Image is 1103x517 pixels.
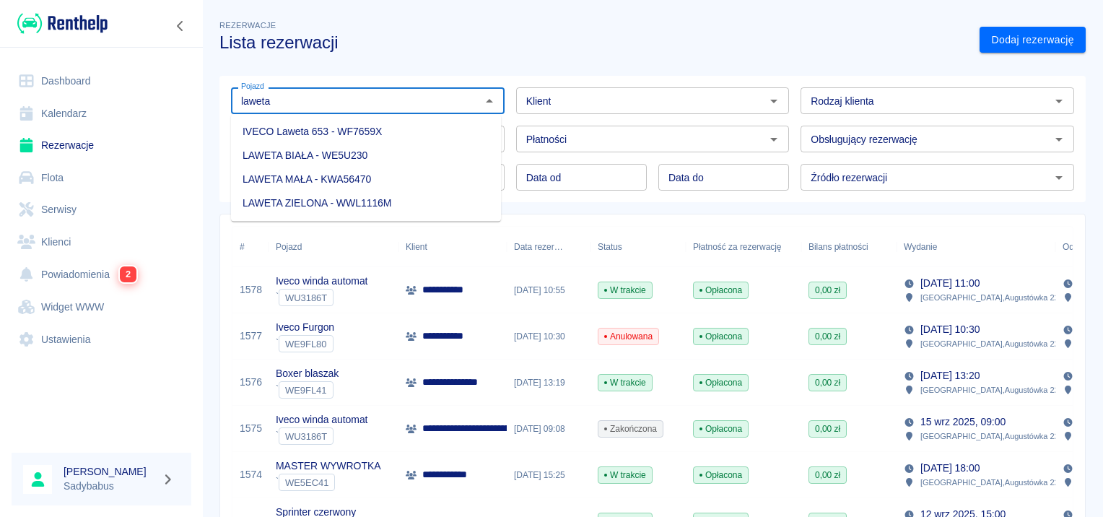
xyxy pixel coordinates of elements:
span: WU3186T [279,292,333,303]
div: Bilans płatności [801,227,897,267]
a: 1576 [240,375,262,390]
div: ` [276,289,367,306]
a: 1575 [240,421,262,436]
p: [DATE] 10:30 [920,322,980,337]
p: [DATE] 13:20 [920,368,980,383]
a: Dashboard [12,65,191,97]
div: ` [276,427,367,445]
span: WE5EC41 [279,477,334,488]
p: Iveco Furgon [276,320,334,335]
h6: [PERSON_NAME] [64,464,156,479]
button: Sort [937,237,957,257]
div: # [232,227,269,267]
div: ` [276,335,334,352]
div: # [240,227,245,267]
p: [GEOGRAPHIC_DATA] , Augustówka 22A [920,383,1064,396]
p: [GEOGRAPHIC_DATA] , Augustówka 22A [920,337,1064,350]
p: MASTER WYWROTKA [276,459,380,474]
p: [GEOGRAPHIC_DATA] , Augustówka 22A [920,476,1064,489]
p: 15 wrz 2025, 09:00 [920,414,1006,430]
a: Widget WWW [12,291,191,323]
img: Renthelp logo [17,12,108,35]
a: Powiadomienia2 [12,258,191,291]
button: Otwórz [1049,168,1069,188]
div: Pojazd [269,227,398,267]
div: Bilans płatności [808,227,868,267]
button: Otwórz [1049,129,1069,149]
span: 0,00 zł [809,422,846,435]
a: Serwisy [12,194,191,226]
div: [DATE] 13:19 [507,360,590,406]
li: LAWETA ZIELONA - WWL1116M [231,191,501,215]
a: Klienci [12,226,191,258]
div: Pojazd [276,227,302,267]
span: WU3186T [279,431,333,442]
span: Opłacona [694,376,748,389]
input: DD.MM.YYYY [516,164,647,191]
a: Renthelp logo [12,12,108,35]
p: [GEOGRAPHIC_DATA] , Augustówka 22A [920,291,1064,304]
h3: Lista rezerwacji [219,32,968,53]
div: [DATE] 09:08 [507,406,590,452]
div: [DATE] 10:30 [507,313,590,360]
span: 0,00 zł [809,284,846,297]
a: Kalendarz [12,97,191,130]
p: [GEOGRAPHIC_DATA] , Augustówka 22A [920,430,1064,443]
li: LAWETA MAŁA - KWA56470 [231,168,501,191]
p: Sadybabus [64,479,156,494]
span: WE9FL41 [279,385,333,396]
div: Klient [406,227,427,267]
p: Iveco winda automat [276,412,367,427]
p: [DATE] 18:00 [920,461,980,476]
div: Data rezerwacji [507,227,590,267]
span: 2 [120,266,136,282]
span: Opłacona [694,469,748,482]
span: W trakcie [598,469,652,482]
div: Wydanie [897,227,1055,267]
span: Opłacona [694,330,748,343]
a: Flota [12,162,191,194]
div: [DATE] 10:55 [507,267,590,313]
span: W trakcie [598,376,652,389]
button: Zamknij [479,91,500,111]
div: Płatność za rezerwację [693,227,782,267]
span: WE9FL80 [279,339,333,349]
div: Status [590,227,686,267]
div: [DATE] 15:25 [507,452,590,498]
input: DD.MM.YYYY [658,164,789,191]
span: 0,00 zł [809,469,846,482]
button: Otwórz [764,129,784,149]
span: Anulowana [598,330,658,343]
div: Płatność za rezerwację [686,227,801,267]
li: LAWETA BIAŁA - WE5U230 [231,144,501,168]
div: Klient [398,227,507,267]
button: Zwiń nawigację [170,17,191,35]
div: Data rezerwacji [514,227,563,267]
a: Rezerwacje [12,129,191,162]
div: Status [598,227,622,267]
p: Boxer blaszak [276,366,339,381]
button: Otwórz [1049,91,1069,111]
div: ` [276,381,339,399]
span: Opłacona [694,284,748,297]
label: Pojazd [241,81,264,92]
a: 1574 [240,467,262,482]
div: ` [276,474,380,491]
span: Rezerwacje [219,21,276,30]
a: Dodaj rezerwację [980,27,1086,53]
span: Opłacona [694,422,748,435]
button: Otwórz [764,91,784,111]
li: IVECO Laweta 653 - WF7659X [231,120,501,144]
p: [DATE] 11:00 [920,276,980,291]
button: Sort [563,237,583,257]
span: Zakończona [598,422,663,435]
div: Wydanie [904,227,937,267]
a: 1578 [240,282,262,297]
p: Iveco winda automat [276,274,367,289]
span: 0,00 zł [809,376,846,389]
a: Ustawienia [12,323,191,356]
span: 0,00 zł [809,330,846,343]
a: 1577 [240,329,262,344]
span: W trakcie [598,284,652,297]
